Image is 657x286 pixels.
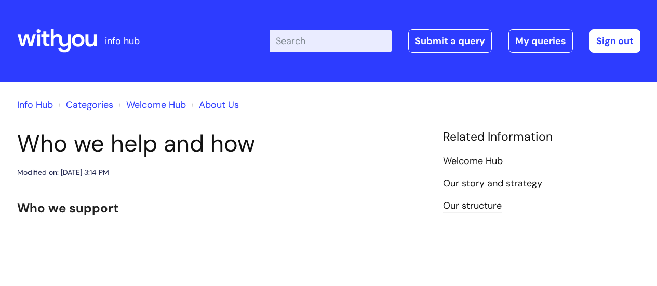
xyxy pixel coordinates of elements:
[105,33,140,49] p: info hub
[189,97,239,113] li: About Us
[126,99,186,111] a: Welcome Hub
[199,99,239,111] a: About Us
[17,99,53,111] a: Info Hub
[443,199,502,213] a: Our structure
[116,97,186,113] li: Welcome Hub
[17,130,427,158] h1: Who we help and how
[66,99,113,111] a: Categories
[443,177,542,190] a: Our story and strategy
[443,155,503,168] a: Welcome Hub
[443,130,640,144] h4: Related Information
[17,200,118,216] span: Who we support
[17,166,109,179] div: Modified on: [DATE] 3:14 PM
[270,29,640,53] div: | -
[408,29,492,53] a: Submit a query
[589,29,640,53] a: Sign out
[508,29,573,53] a: My queries
[56,97,113,113] li: Solution home
[270,30,392,52] input: Search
